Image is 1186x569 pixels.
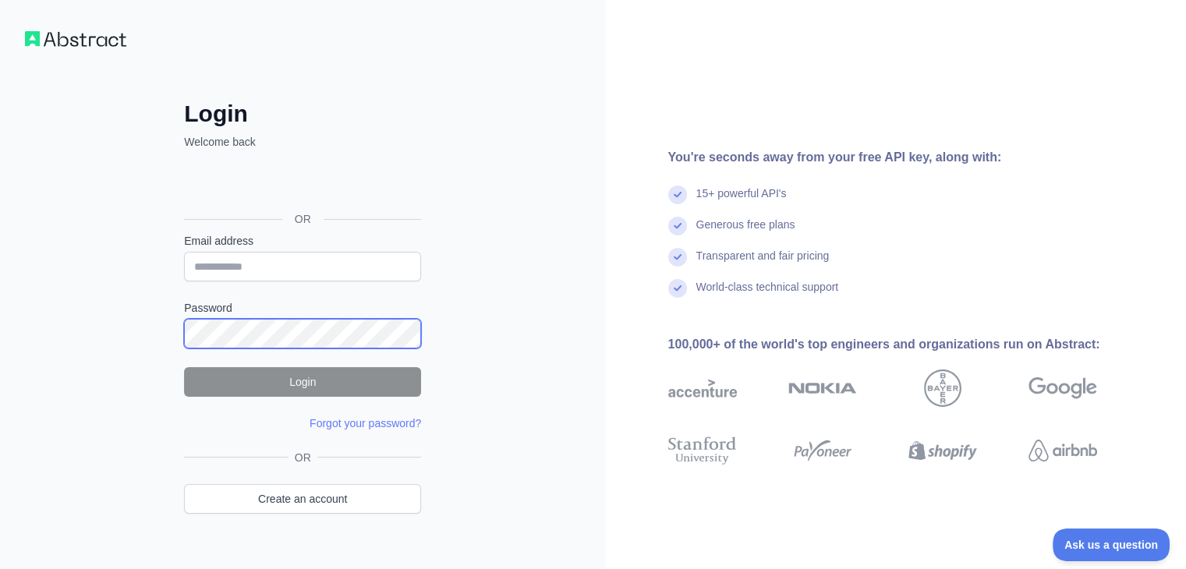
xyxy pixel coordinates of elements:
[668,217,687,235] img: check mark
[184,233,421,249] label: Email address
[184,484,421,514] a: Create an account
[668,248,687,267] img: check mark
[176,167,426,201] iframe: Sign in with Google Button
[924,369,961,407] img: bayer
[668,433,737,468] img: stanford university
[696,217,795,248] div: Generous free plans
[25,31,126,47] img: Workflow
[668,369,737,407] img: accenture
[696,186,787,217] div: 15+ powerful API's
[184,367,421,397] button: Login
[788,433,857,468] img: payoneer
[668,279,687,298] img: check mark
[184,300,421,316] label: Password
[310,417,421,429] a: Forgot your password?
[788,369,857,407] img: nokia
[282,211,324,227] span: OR
[696,279,839,310] div: World-class technical support
[696,248,830,279] div: Transparent and fair pricing
[908,433,977,468] img: shopify
[1053,528,1170,561] iframe: Toggle Customer Support
[668,335,1147,354] div: 100,000+ of the world's top engineers and organizations run on Abstract:
[668,148,1147,167] div: You're seconds away from your free API key, along with:
[289,450,317,465] span: OR
[1028,369,1097,407] img: google
[184,100,421,128] h2: Login
[1028,433,1097,468] img: airbnb
[668,186,687,204] img: check mark
[184,134,421,150] p: Welcome back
